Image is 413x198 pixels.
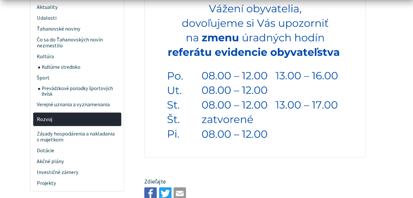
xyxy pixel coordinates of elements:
[37,129,117,145] span: Zásady hospodárenia a nakladania s majetkom
[37,13,117,24] span: Udalosti
[33,35,121,51] a: Čo sa do Ťahanovských novín nezmestilo
[42,62,117,72] span: Kultúrne stredisko
[37,72,117,83] span: Šport
[33,72,121,83] a: Šport
[37,145,117,156] span: Dotácie
[33,13,121,24] a: Udalosti
[37,35,117,51] span: Čo sa do Ťahanovských novín nezmestilo
[33,145,121,156] a: Dotácie
[37,167,117,178] span: Investičné zámery
[37,2,117,13] span: Aktuality
[37,51,117,62] span: Kultúra
[42,83,117,99] span: Prevádzkové poriadky športových ihrísk
[33,24,121,35] a: Ťahanovské noviny
[38,62,121,72] a: Kultúrne stredisko
[33,51,121,62] a: Kultúra
[37,24,117,35] span: Ťahanovské noviny
[37,156,117,167] span: Akčné plány
[33,156,121,167] a: Akčné plány
[37,114,117,125] span: Rozvoj
[33,178,121,188] a: Projekty
[144,178,366,186] p: Zdieľajte
[33,167,121,178] a: Investičné zámery
[33,129,121,145] a: Zásady hospodárenia a nakladania s majetkom
[33,99,121,110] a: Verejné uznania a vyznamenania
[37,99,117,110] span: Verejné uznania a vyznamenania
[38,83,121,99] a: Prevádzkové poriadky športových ihrísk
[37,178,117,188] span: Projekty
[33,2,121,13] a: Aktuality
[33,112,121,126] a: Rozvoj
